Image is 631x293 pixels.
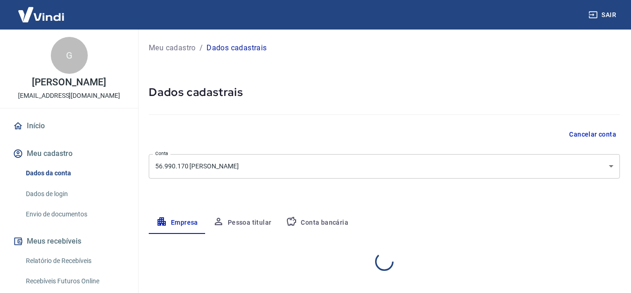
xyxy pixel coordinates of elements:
[149,42,196,54] a: Meu cadastro
[587,6,620,24] button: Sair
[149,212,206,234] button: Empresa
[32,78,106,87] p: [PERSON_NAME]
[22,272,127,291] a: Recebíveis Futuros Online
[22,205,127,224] a: Envio de documentos
[206,42,267,54] p: Dados cadastrais
[11,144,127,164] button: Meu cadastro
[22,251,127,270] a: Relatório de Recebíveis
[206,212,279,234] button: Pessoa titular
[149,85,620,100] h5: Dados cadastrais
[22,164,127,183] a: Dados da conta
[149,154,620,179] div: 56.990.170 [PERSON_NAME]
[11,231,127,251] button: Meus recebíveis
[51,37,88,74] div: G
[11,0,71,29] img: Vindi
[18,91,120,101] p: [EMAIL_ADDRESS][DOMAIN_NAME]
[11,116,127,136] a: Início
[279,212,356,234] button: Conta bancária
[200,42,203,54] p: /
[565,126,620,143] button: Cancelar conta
[22,185,127,203] a: Dados de login
[155,150,168,157] label: Conta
